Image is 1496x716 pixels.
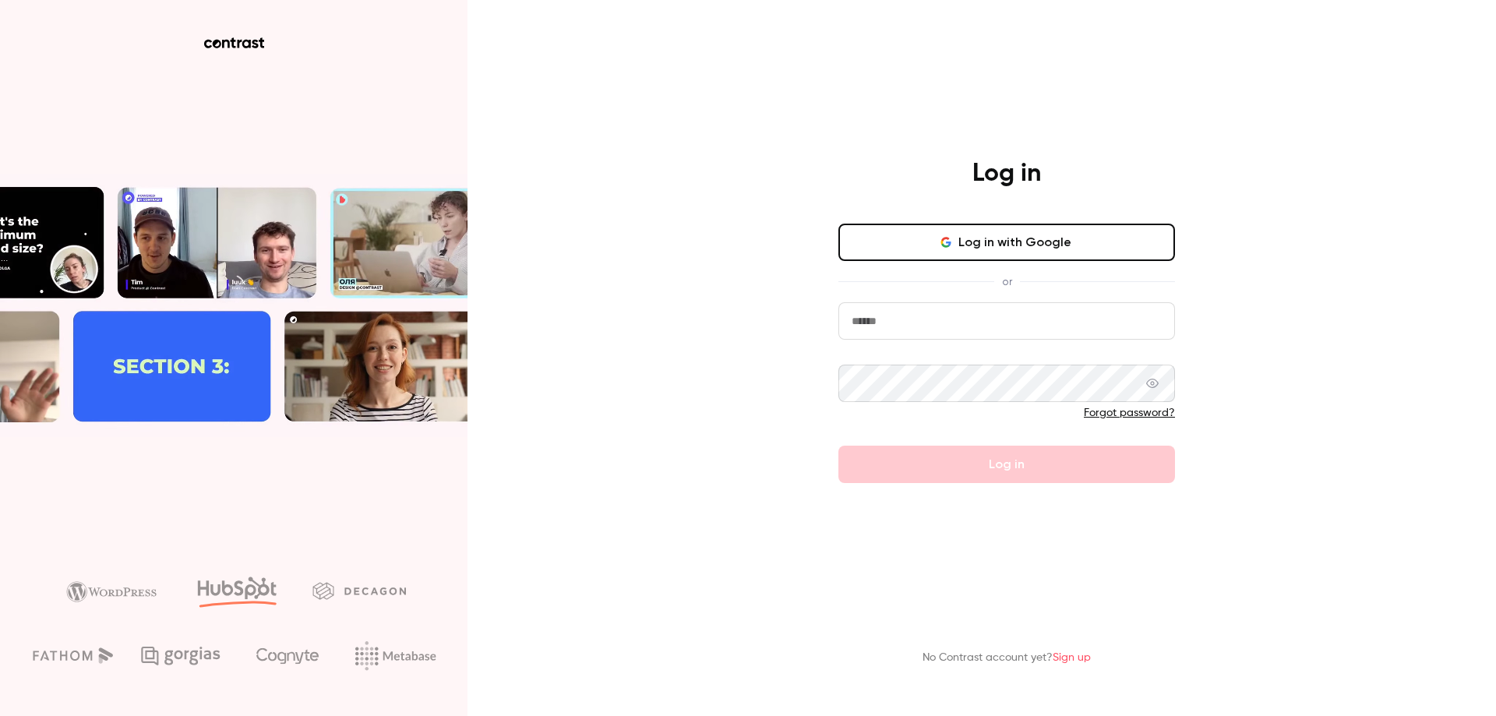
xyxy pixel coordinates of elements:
[1053,652,1091,663] a: Sign up
[1084,407,1175,418] a: Forgot password?
[838,224,1175,261] button: Log in with Google
[994,273,1020,290] span: or
[923,650,1091,666] p: No Contrast account yet?
[972,158,1041,189] h4: Log in
[312,582,406,599] img: decagon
